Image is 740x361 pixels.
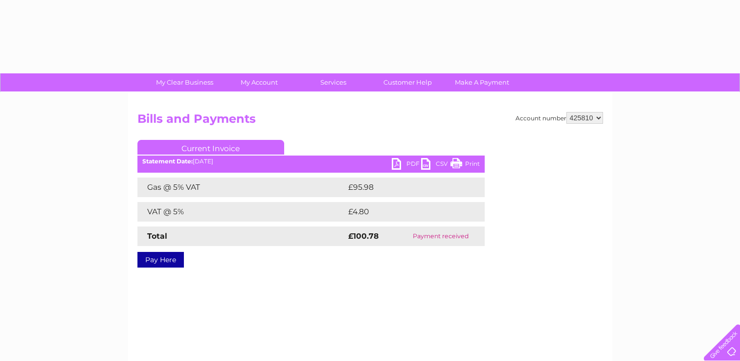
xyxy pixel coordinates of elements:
[346,202,462,222] td: £4.80
[137,202,346,222] td: VAT @ 5%
[137,112,603,131] h2: Bills and Payments
[348,231,379,241] strong: £100.78
[137,178,346,197] td: Gas @ 5% VAT
[442,73,522,91] a: Make A Payment
[516,112,603,124] div: Account number
[293,73,374,91] a: Services
[137,252,184,268] a: Pay Here
[392,158,421,172] a: PDF
[147,231,167,241] strong: Total
[142,158,193,165] b: Statement Date:
[421,158,450,172] a: CSV
[144,73,225,91] a: My Clear Business
[219,73,299,91] a: My Account
[397,226,485,246] td: Payment received
[450,158,480,172] a: Print
[367,73,448,91] a: Customer Help
[137,158,485,165] div: [DATE]
[346,178,466,197] td: £95.98
[137,140,284,155] a: Current Invoice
